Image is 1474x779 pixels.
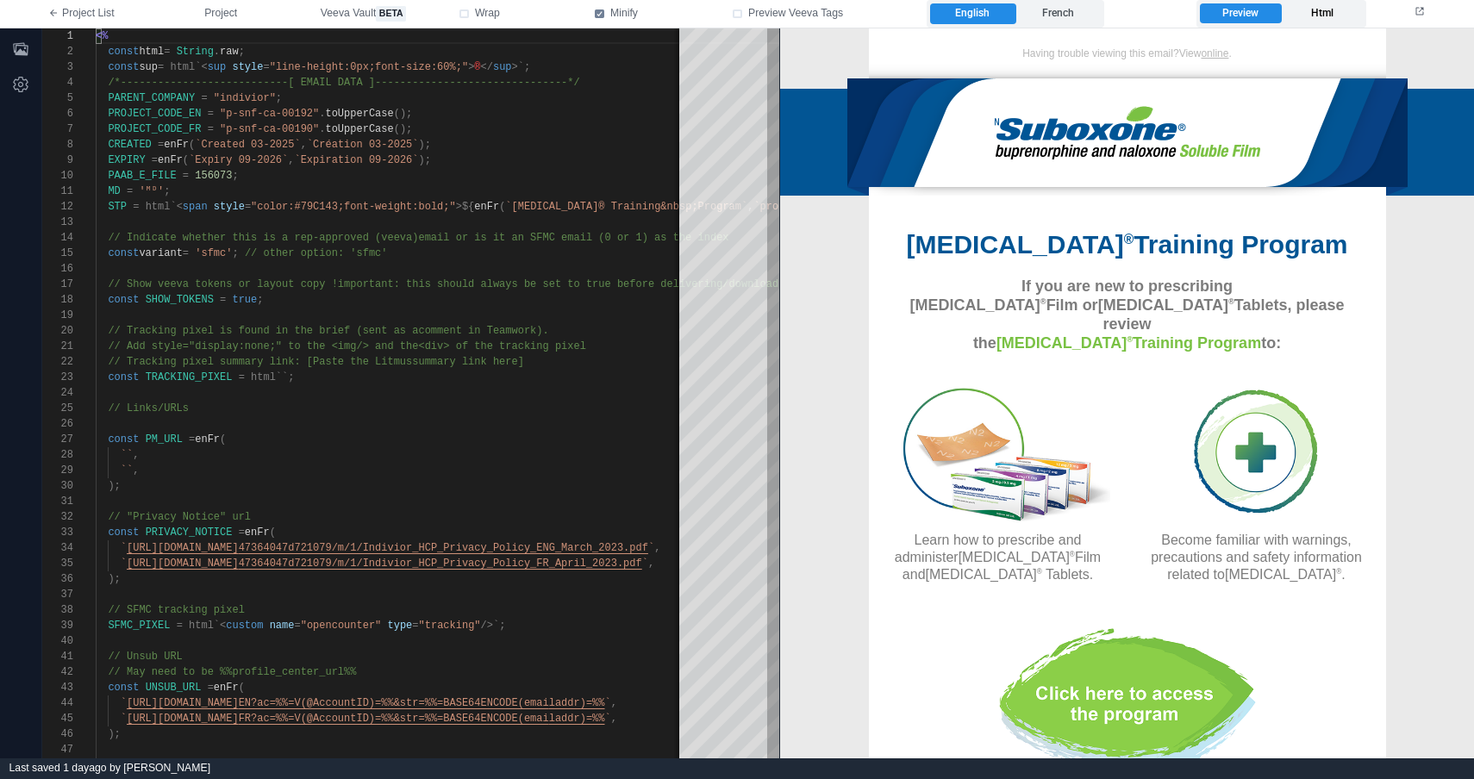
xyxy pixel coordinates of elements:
[301,620,382,632] span: "opencounter"
[232,170,238,182] span: ;
[42,447,73,463] div: 28
[164,139,189,151] span: enFr
[42,463,73,478] div: 29
[394,123,413,135] span: ();
[121,558,127,570] span: `
[108,728,120,740] span: );
[96,30,108,42] span: <%
[170,61,207,73] span: html`<
[251,201,456,213] span: "color:#79C143;font-weight:bold;"
[42,556,73,571] div: 35
[288,154,294,166] span: ,
[96,28,97,44] textarea: Editor content;Press Alt+F1 for Accessibility Options.
[418,340,585,352] span: <div> of the tracking pixel
[325,108,393,120] span: toUpperCase
[108,433,139,446] span: const
[42,184,73,199] div: 11
[158,61,164,73] span: =
[208,108,214,120] span: =
[146,201,183,213] span: html`<
[321,6,406,22] span: Veeva Vault
[605,713,611,725] span: `
[418,232,722,244] span: email or is it an SFMC email (0 or 1) as the inde
[930,3,1015,24] label: English
[121,464,133,477] span: ``
[164,46,170,58] span: =
[42,261,73,277] div: 16
[108,527,139,539] span: const
[127,558,239,570] span: [URL][DOMAIN_NAME]
[232,247,238,259] span: ;
[263,61,269,73] span: =
[108,139,151,151] span: CREATED
[108,573,120,585] span: );
[239,558,549,570] span: 47364047d721079/m/1/Indivior_HCP_Privacy_Policy_FR
[108,46,139,58] span: const
[419,139,431,151] span: );
[204,6,237,22] span: Project
[394,108,413,120] span: ();
[108,604,244,616] span: // SFMC tracking pixel
[42,742,73,757] div: 47
[201,92,207,104] span: =
[611,697,617,709] span: ,
[146,371,233,383] span: TRACKING_PIXEL
[108,356,412,368] span: // Tracking pixel summary link: [Paste the Litmus
[239,713,549,725] span: FR?ac=%%=V(@AccountID)=%%&str=%%=BASE64ENCODE(emai
[108,402,189,414] span: // Links/URLs
[301,139,307,151] span: ,
[42,339,73,354] div: 21
[42,230,73,246] div: 14
[146,527,233,539] span: PRIVACY_NOTICE
[183,154,189,166] span: (
[146,433,183,446] span: PM_URL
[42,168,73,184] div: 10
[748,6,843,22] span: Preview Veeva Tags
[139,185,164,197] span: 'ᴹᴰ'
[42,246,73,261] div: 15
[133,201,139,213] span: =
[195,139,300,151] span: `Created 03-2025`
[158,154,183,166] span: enFr
[108,247,139,259] span: const
[499,201,505,213] span: (
[108,108,201,120] span: PROJECT_CODE_EN
[152,154,158,166] span: =
[481,61,493,73] span: </
[42,695,73,711] div: 44
[412,620,418,632] span: =
[42,354,73,370] div: 22
[245,247,388,259] span: // other option: 'sfmc'
[42,416,73,432] div: 26
[654,542,660,554] span: ,
[108,294,139,306] span: const
[42,199,73,215] div: 12
[549,542,648,554] span: G_March_2023.pdf
[139,247,182,259] span: variant
[42,432,73,447] div: 27
[214,682,239,694] span: enFr
[270,61,468,73] span: "line-height:0px;font-size:60%;"
[108,123,201,135] span: PROJECT_CODE_FR
[108,620,170,632] span: SFMC_PIXEL
[108,480,120,492] span: );
[270,527,276,539] span: (
[42,757,73,773] div: 48
[127,713,239,725] span: [URL][DOMAIN_NAME]
[419,620,481,632] span: "tracking"
[189,433,195,446] span: =
[42,649,73,664] div: 41
[481,620,506,632] span: />`;
[468,61,474,73] span: >
[42,494,73,509] div: 31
